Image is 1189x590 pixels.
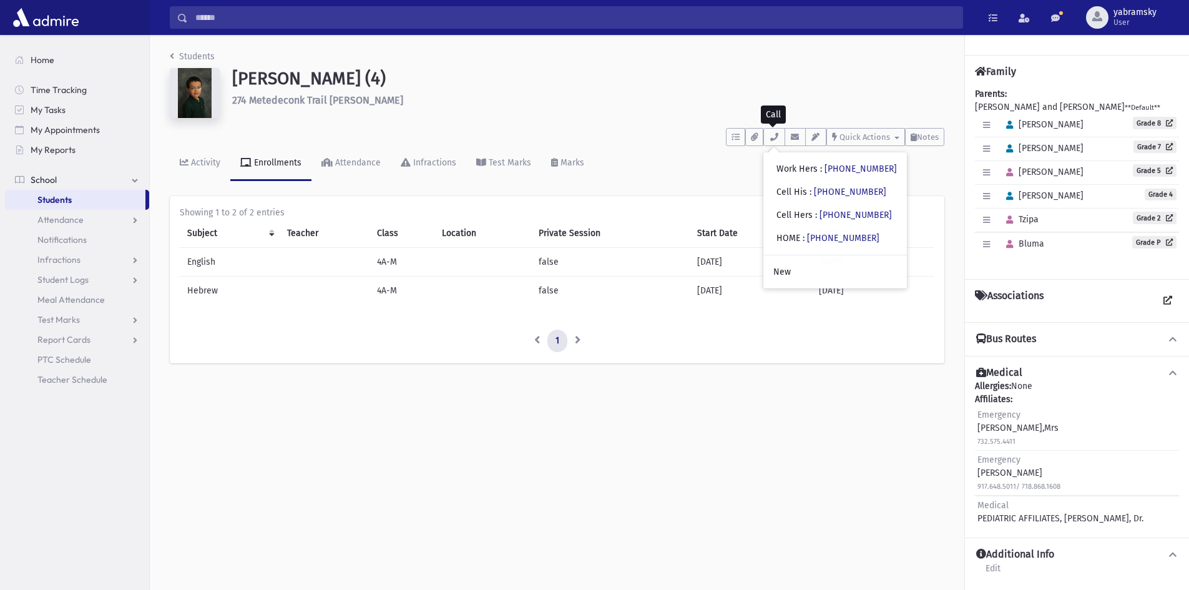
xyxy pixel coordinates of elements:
[5,170,149,190] a: School
[180,248,280,277] td: English
[975,381,1011,391] b: Allergies:
[975,380,1179,528] div: None
[37,214,84,225] span: Attendance
[547,330,567,352] a: 1
[975,89,1007,99] b: Parents:
[37,334,91,345] span: Report Cards
[820,164,822,174] span: :
[1001,238,1044,249] span: Bluma
[252,157,301,168] div: Enrollments
[1001,190,1084,201] span: [PERSON_NAME]
[37,254,81,265] span: Infractions
[690,248,812,277] td: [DATE]
[985,561,1001,584] a: Edit
[5,290,149,310] a: Meal Attendance
[31,104,66,116] span: My Tasks
[531,248,689,277] td: false
[5,250,149,270] a: Infractions
[975,66,1016,77] h4: Family
[170,146,230,181] a: Activity
[977,499,1143,525] div: PEDIATRIC AFFILIATES, [PERSON_NAME], Dr.
[975,290,1044,312] h4: Associations
[5,50,149,70] a: Home
[976,366,1022,380] h4: Medical
[1133,140,1177,153] a: Grade 7
[1001,119,1084,130] span: [PERSON_NAME]
[369,277,434,305] td: 4A-M
[761,106,786,124] div: Call
[976,333,1036,346] h4: Bus Routes
[37,354,91,365] span: PTC Schedule
[803,233,805,243] span: :
[531,277,689,305] td: false
[5,350,149,370] a: PTC Schedule
[311,146,391,181] a: Attendance
[975,366,1179,380] button: Medical
[5,310,149,330] a: Test Marks
[776,185,886,199] div: Cell His
[558,157,584,168] div: Marks
[31,84,87,96] span: Time Tracking
[975,394,1012,405] b: Affiliates:
[1157,290,1179,312] a: View all Associations
[976,548,1054,561] h4: Additional Info
[776,162,897,175] div: Work Hers
[977,438,1015,446] small: 732.575.4411
[810,187,811,197] span: :
[5,330,149,350] a: Report Cards
[180,206,934,219] div: Showing 1 to 2 of 2 entries
[1133,164,1177,177] a: Grade 5
[977,455,1020,465] span: Emergency
[31,174,57,185] span: School
[369,248,434,277] td: 4A-M
[188,6,962,29] input: Search
[776,209,892,222] div: Cell Hers
[826,128,905,146] button: Quick Actions
[690,219,812,248] th: Start Date
[5,230,149,250] a: Notifications
[5,370,149,390] a: Teacher Schedule
[1001,214,1039,225] span: Tzipa
[391,146,466,181] a: Infractions
[763,260,907,283] a: New
[977,410,1020,420] span: Emergency
[31,124,100,135] span: My Appointments
[5,80,149,100] a: Time Tracking
[411,157,456,168] div: Infractions
[1133,117,1177,129] a: Grade 8
[466,146,541,181] a: Test Marks
[37,294,105,305] span: Meal Attendance
[5,210,149,230] a: Attendance
[776,232,879,245] div: HOME
[815,210,817,220] span: :
[37,274,89,285] span: Student Logs
[170,50,215,68] nav: breadcrumb
[905,128,944,146] button: Notes
[10,5,82,30] img: AdmirePro
[917,132,939,142] span: Notes
[37,194,72,205] span: Students
[5,100,149,120] a: My Tasks
[5,120,149,140] a: My Appointments
[811,277,934,305] td: [DATE]
[5,270,149,290] a: Student Logs
[5,190,145,210] a: Students
[1132,236,1177,248] a: Grade P
[975,87,1179,269] div: [PERSON_NAME] and [PERSON_NAME]
[977,500,1009,511] span: Medical
[180,219,280,248] th: Subject
[1113,7,1157,17] span: yabramsky
[188,157,220,168] div: Activity
[1001,167,1084,177] span: [PERSON_NAME]
[232,94,944,106] h6: 274 Metedeconk Trail [PERSON_NAME]
[541,146,594,181] a: Marks
[975,548,1179,561] button: Additional Info
[1113,17,1157,27] span: User
[486,157,531,168] div: Test Marks
[977,453,1060,493] div: [PERSON_NAME]
[1133,212,1177,224] a: Grade 2
[1145,189,1177,200] span: Grade 4
[807,233,879,243] a: [PHONE_NUMBER]
[814,187,886,197] a: [PHONE_NUMBER]
[37,314,80,325] span: Test Marks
